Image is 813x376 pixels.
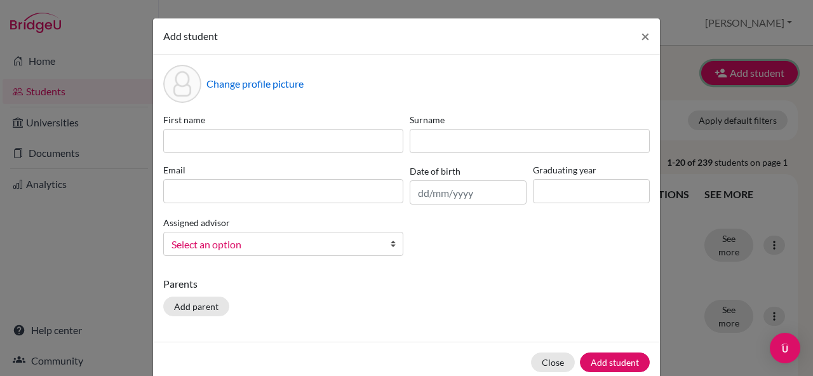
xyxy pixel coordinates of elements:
[631,18,660,54] button: Close
[580,352,650,372] button: Add student
[163,297,229,316] button: Add parent
[410,164,460,178] label: Date of birth
[770,333,800,363] div: Open Intercom Messenger
[163,276,650,292] p: Parents
[171,236,379,253] span: Select an option
[163,216,230,229] label: Assigned advisor
[163,65,201,103] div: Profile picture
[163,30,218,42] span: Add student
[641,27,650,45] span: ×
[533,163,650,177] label: Graduating year
[531,352,575,372] button: Close
[163,113,403,126] label: First name
[163,163,403,177] label: Email
[410,180,527,205] input: dd/mm/yyyy
[410,113,650,126] label: Surname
